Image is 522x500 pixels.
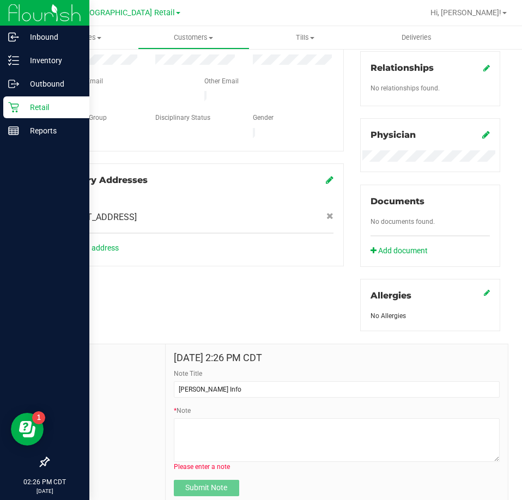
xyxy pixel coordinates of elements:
inline-svg: Retail [8,102,19,113]
inline-svg: Outbound [8,78,19,89]
inline-svg: Inventory [8,55,19,66]
span: Allergies [371,290,411,301]
label: Note [174,406,191,416]
label: Other Email [204,76,239,86]
a: Customers [138,26,250,49]
span: Please enter a note [174,463,230,471]
div: No Allergies [371,311,490,321]
inline-svg: Inbound [8,32,19,42]
p: [DATE] [5,487,84,495]
label: No relationships found. [371,83,440,93]
a: Add document [371,245,433,257]
iframe: Resource center [11,413,44,446]
a: Tills [250,26,361,49]
p: Outbound [19,77,84,90]
span: TX South-[GEOGRAPHIC_DATA] Retail [43,8,175,17]
h4: [DATE] 2:26 PM CDT [174,352,500,363]
inline-svg: Reports [8,125,19,136]
span: Notes [57,352,157,365]
p: Retail [19,101,84,114]
span: Hi, [PERSON_NAME]! [430,8,501,17]
p: 02:26 PM CDT [5,477,84,487]
a: Deliveries [361,26,472,49]
span: No documents found. [371,218,435,225]
span: Customers [138,33,249,42]
label: Disciplinary Status [155,113,210,123]
span: Deliveries [387,33,446,42]
label: Gender [253,113,274,123]
span: Physician [371,130,416,140]
span: Tills [250,33,361,42]
p: Reports [19,124,84,137]
label: Note Title [174,369,202,379]
span: Delivery Addresses [58,175,148,185]
button: Submit Note [174,480,239,496]
span: Relationships [371,63,434,73]
p: Inbound [19,31,84,44]
iframe: Resource center unread badge [32,411,45,424]
span: Documents [371,196,424,206]
span: [STREET_ADDRESS] [58,211,137,224]
p: Inventory [19,54,84,67]
span: Submit Note [185,483,227,492]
